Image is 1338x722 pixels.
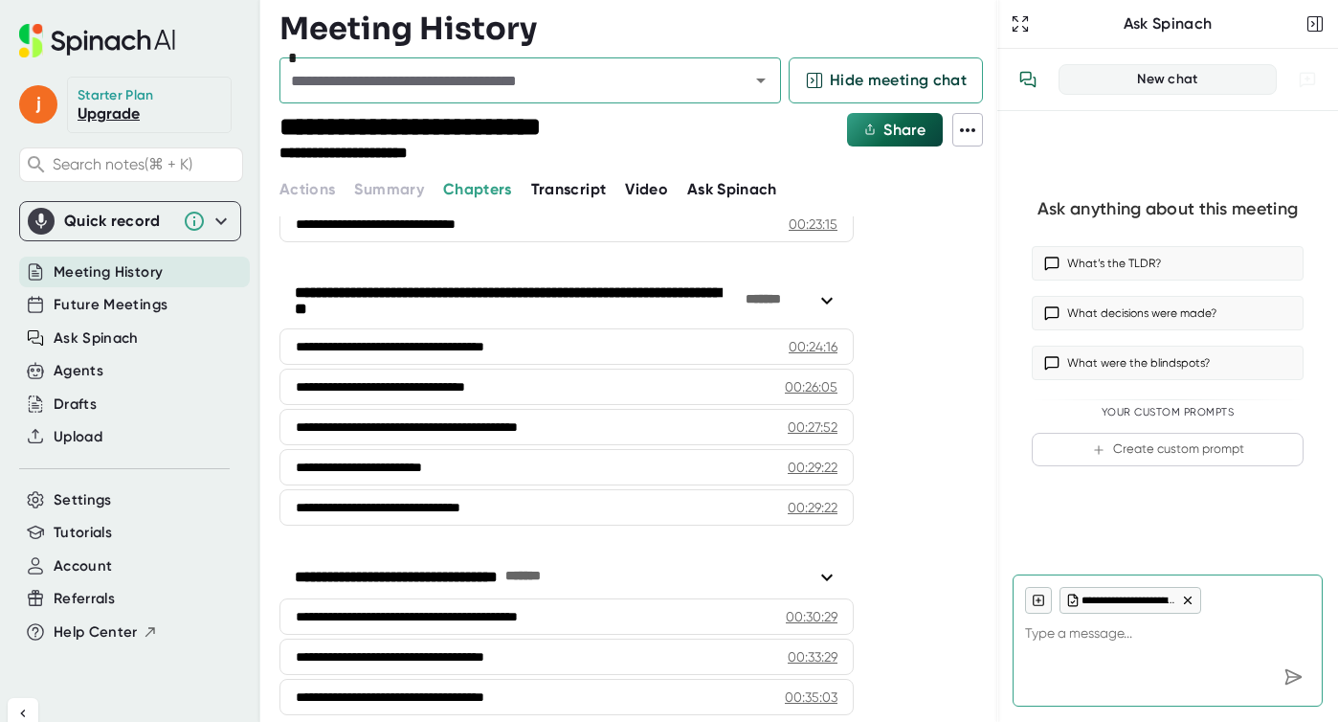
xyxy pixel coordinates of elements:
[789,57,983,103] button: Hide meeting chat
[1007,11,1034,37] button: Expand to Ask Spinach page
[19,85,57,124] span: j
[1032,346,1304,380] button: What were the blindspots?
[1032,246,1304,281] button: What’s the TLDR?
[54,426,102,448] button: Upload
[354,178,423,201] button: Summary
[883,121,925,139] span: Share
[443,178,512,201] button: Chapters
[54,489,112,511] button: Settings
[531,178,607,201] button: Transcript
[788,417,837,437] div: 00:27:52
[53,155,237,173] span: Search notes (⌘ + K)
[54,394,97,416] button: Drafts
[279,178,335,201] button: Actions
[788,647,837,666] div: 00:33:29
[279,11,537,47] h3: Meeting History
[443,180,512,198] span: Chapters
[847,113,943,147] button: Share
[54,261,163,283] button: Meeting History
[28,202,233,240] div: Quick record
[1009,60,1047,99] button: View conversation history
[1071,71,1264,88] div: New chat
[687,180,777,198] span: Ask Spinach
[54,294,167,316] button: Future Meetings
[788,498,837,517] div: 00:29:22
[531,180,607,198] span: Transcript
[786,607,837,626] div: 00:30:29
[1276,660,1310,694] div: Send message
[1302,11,1328,37] button: Close conversation sidebar
[625,178,668,201] button: Video
[54,522,112,544] button: Tutorials
[1037,198,1298,220] div: Ask anything about this meeting
[1032,406,1304,419] div: Your Custom Prompts
[78,104,140,123] a: Upgrade
[789,214,837,234] div: 00:23:15
[785,688,837,707] div: 00:35:03
[788,458,837,477] div: 00:29:22
[1032,433,1304,466] button: Create custom prompt
[54,588,115,610] button: Referrals
[78,87,154,104] div: Starter Plan
[54,360,103,382] button: Agents
[687,178,777,201] button: Ask Spinach
[64,212,173,231] div: Quick record
[54,621,138,643] span: Help Center
[830,69,967,92] span: Hide meeting chat
[54,621,158,643] button: Help Center
[789,337,837,356] div: 00:24:16
[354,180,423,198] span: Summary
[785,377,837,396] div: 00:26:05
[747,67,774,94] button: Open
[54,555,112,577] button: Account
[625,180,668,198] span: Video
[1032,296,1304,330] button: What decisions were made?
[54,327,139,350] button: Ask Spinach
[1034,14,1302,34] div: Ask Spinach
[279,180,335,198] span: Actions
